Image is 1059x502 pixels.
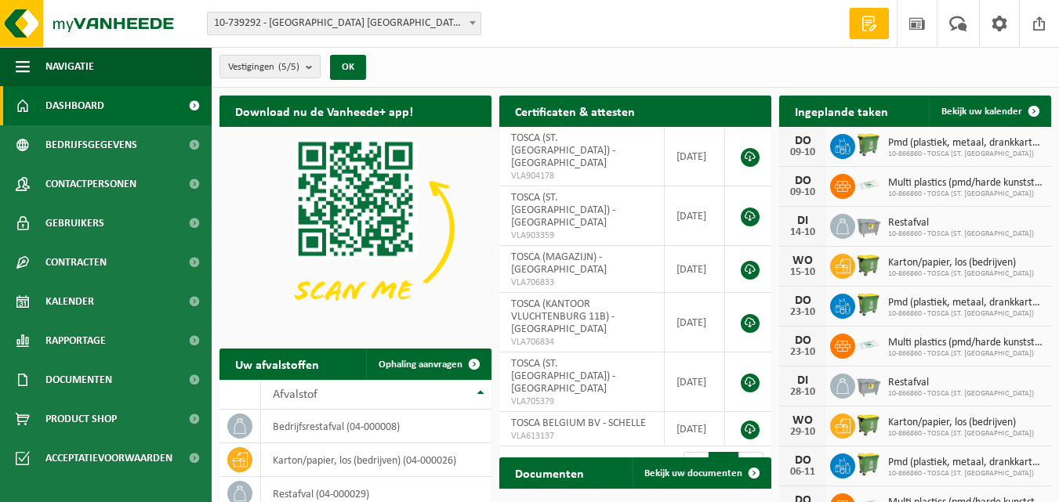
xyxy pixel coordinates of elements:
[888,137,1043,150] span: Pmd (plastiek, metaal, drankkartons) (bedrijven)
[787,227,818,238] div: 14-10
[511,192,615,229] span: TOSCA (ST. [GEOGRAPHIC_DATA]) - [GEOGRAPHIC_DATA]
[855,211,882,238] img: WB-2500-GAL-GY-01
[888,337,1043,349] span: Multi plastics (pmd/harde kunststoffen/spanbanden/eps/folie naturel/folie gemeng...
[888,417,1034,429] span: Karton/papier, los (bedrijven)
[45,360,112,399] span: Documenten
[787,347,818,358] div: 23-10
[511,251,607,276] span: TOSCA (MAGAZIJN) - [GEOGRAPHIC_DATA]
[787,374,818,387] div: DI
[330,55,366,80] button: OK
[45,282,94,321] span: Kalender
[787,147,818,158] div: 09-10
[787,454,818,467] div: DO
[511,395,652,408] span: VLA705379
[888,309,1043,319] span: 10-866860 - TOSCA (ST. [GEOGRAPHIC_DATA])
[379,359,462,370] span: Ophaling aanvragen
[632,457,770,489] a: Bekijk uw documenten
[261,410,491,443] td: bedrijfsrestafval (04-000008)
[787,294,818,307] div: DO
[261,443,491,477] td: karton/papier, los (bedrijven) (04-000026)
[45,204,104,243] span: Gebruikers
[207,12,481,35] span: 10-739292 - TOSCA BELGIUM BV - SCHELLE
[366,349,490,380] a: Ophaling aanvragen
[855,251,882,278] img: WB-1100-HPE-GN-50
[499,96,651,126] h2: Certificaten & attesten
[787,255,818,267] div: WO
[45,399,117,439] span: Product Shop
[888,349,1043,359] span: 10-866860 - TOSCA (ST. [GEOGRAPHIC_DATA])
[888,297,1043,309] span: Pmd (plastiek, metaal, drankkartons) (bedrijven)
[779,96,904,126] h2: Ingeplande taken
[644,468,742,479] span: Bekijk uw documenten
[787,307,818,318] div: 23-10
[278,62,299,72] count: (5/5)
[888,429,1034,439] span: 10-866860 - TOSCA (ST. [GEOGRAPHIC_DATA])
[888,150,1043,159] span: 10-866860 - TOSCA (ST. [GEOGRAPHIC_DATA])
[511,276,652,289] span: VLA706833
[888,217,1034,229] span: Restafval
[855,371,882,398] img: WB-2500-GAL-GY-01
[855,451,882,478] img: WB-0770-HPE-GN-50
[787,414,818,427] div: WO
[787,387,818,398] div: 28-10
[228,56,299,79] span: Vestigingen
[665,352,725,412] td: [DATE]
[888,377,1034,389] span: Restafval
[511,298,615,335] span: TOSCA (KANTOOR VLUCHTENBURG 11B) - [GEOGRAPHIC_DATA]
[787,427,818,438] div: 29-10
[888,229,1034,239] span: 10-866860 - TOSCA (ST. [GEOGRAPHIC_DATA])
[855,172,882,198] img: LP-SK-00500-LPE-16
[511,417,646,429] span: TOSCA BELGIUM BV - SCHELLE
[855,291,882,318] img: WB-0770-HPE-GN-50
[511,430,652,442] span: VLA613137
[787,334,818,347] div: DO
[511,132,615,169] span: TOSCA (ST. [GEOGRAPHIC_DATA]) - [GEOGRAPHIC_DATA]
[45,125,137,164] span: Bedrijfsgegevens
[665,186,725,246] td: [DATE]
[855,331,882,358] img: LP-SK-00500-LPE-16
[929,96,1050,127] a: Bekijk uw kalender
[511,170,652,182] span: VLA904178
[219,96,429,126] h2: Download nu de Vanheede+ app!
[888,190,1043,199] span: 10-866860 - TOSCA (ST. [GEOGRAPHIC_DATA])
[787,135,818,147] div: DO
[787,175,818,187] div: DO
[208,13,481,34] span: 10-739292 - TOSCA BELGIUM BV - SCHELLE
[511,229,652,242] span: VLA903359
[855,132,882,158] img: WB-0770-HPE-GN-50
[219,127,491,330] img: Download de VHEPlus App
[787,215,818,227] div: DI
[45,321,106,360] span: Rapportage
[888,269,1034,279] span: 10-866860 - TOSCA (ST. [GEOGRAPHIC_DATA])
[219,349,335,379] h2: Uw afvalstoffen
[888,177,1043,190] span: Multi plastics (pmd/harde kunststoffen/spanbanden/eps/folie naturel/folie gemeng...
[787,467,818,478] div: 06-11
[499,457,600,488] h2: Documenten
[45,86,104,125] span: Dashboard
[45,164,136,204] span: Contactpersonen
[787,267,818,278] div: 15-10
[45,243,107,282] span: Contracten
[45,47,94,86] span: Navigatie
[45,439,172,478] span: Acceptatievoorwaarden
[888,389,1034,399] span: 10-866860 - TOSCA (ST. [GEOGRAPHIC_DATA])
[665,127,725,186] td: [DATE]
[665,246,725,293] td: [DATE]
[273,388,317,401] span: Afvalstof
[511,336,652,349] span: VLA706834
[941,107,1022,117] span: Bekijk uw kalender
[888,469,1043,479] span: 10-866860 - TOSCA (ST. [GEOGRAPHIC_DATA])
[511,358,615,395] span: TOSCA (ST. [GEOGRAPHIC_DATA]) - [GEOGRAPHIC_DATA]
[855,411,882,438] img: WB-1100-HPE-GN-50
[787,187,818,198] div: 09-10
[665,412,725,446] td: [DATE]
[219,55,321,78] button: Vestigingen(5/5)
[888,457,1043,469] span: Pmd (plastiek, metaal, drankkartons) (bedrijven)
[888,257,1034,269] span: Karton/papier, los (bedrijven)
[665,293,725,352] td: [DATE]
